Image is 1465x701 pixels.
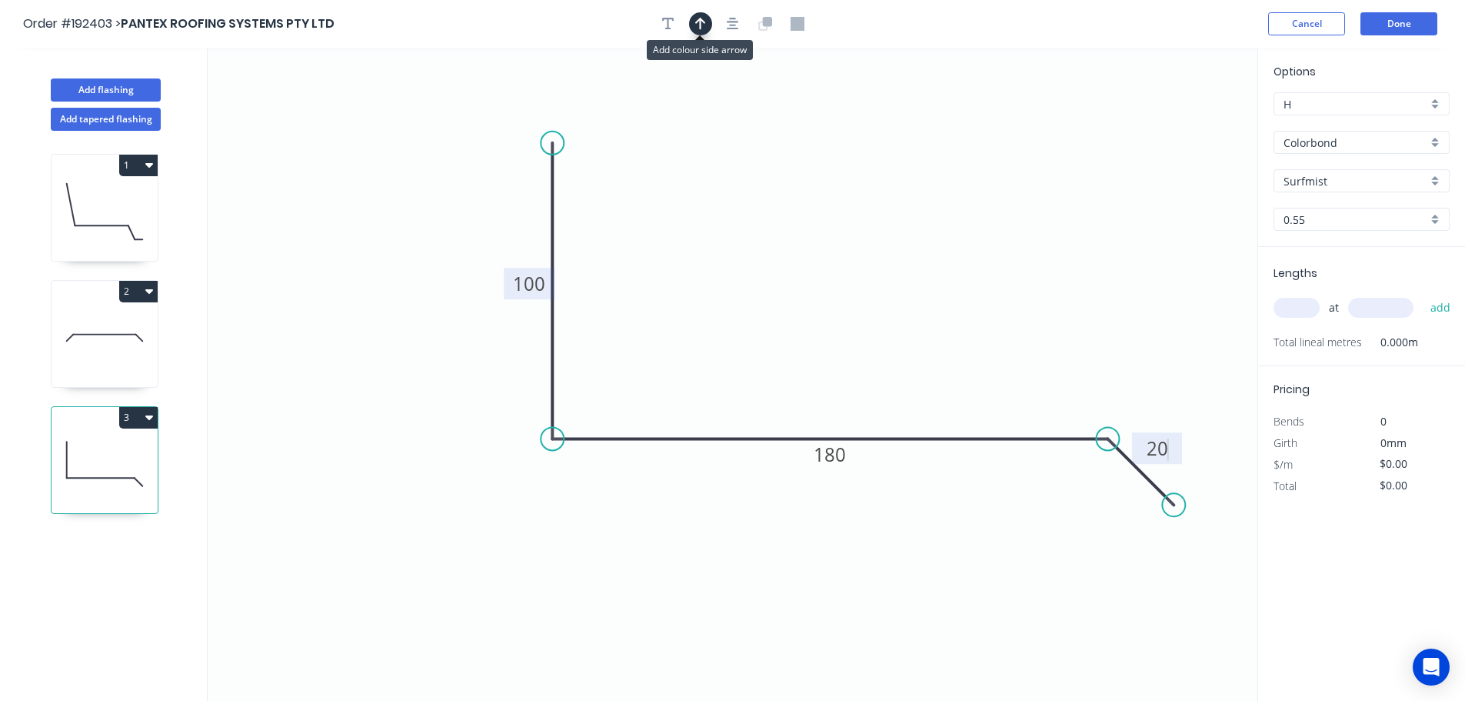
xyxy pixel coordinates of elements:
button: 1 [119,155,158,176]
span: Total [1274,479,1297,493]
input: Thickness [1284,212,1427,228]
span: at [1329,297,1339,319]
div: Open Intercom Messenger [1413,649,1450,686]
span: 0.000m [1362,332,1418,353]
span: $/m [1274,457,1293,472]
span: Pricing [1274,382,1310,397]
svg: 0 [208,48,1257,701]
span: Bends [1274,414,1304,429]
div: Add colour side arrow [647,40,753,60]
input: Material [1284,135,1427,151]
span: 0 [1380,414,1387,429]
span: PANTEX ROOFING SYSTEMS PTY LTD [121,15,335,32]
span: Total lineal metres [1274,332,1362,353]
button: Add tapered flashing [51,108,161,131]
span: Lengths [1274,265,1317,281]
button: Add flashing [51,78,161,102]
tspan: 180 [814,442,846,467]
tspan: 20 [1147,436,1168,461]
span: Options [1274,64,1316,79]
input: Colour [1284,173,1427,189]
button: 2 [119,281,158,302]
button: 3 [119,407,158,429]
button: add [1423,295,1459,321]
button: Cancel [1268,12,1345,35]
span: Order #192403 > [23,15,121,32]
span: Girth [1274,436,1297,450]
button: Done [1360,12,1437,35]
input: Price level [1284,96,1427,112]
tspan: 100 [513,271,545,296]
span: 0mm [1380,436,1407,450]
